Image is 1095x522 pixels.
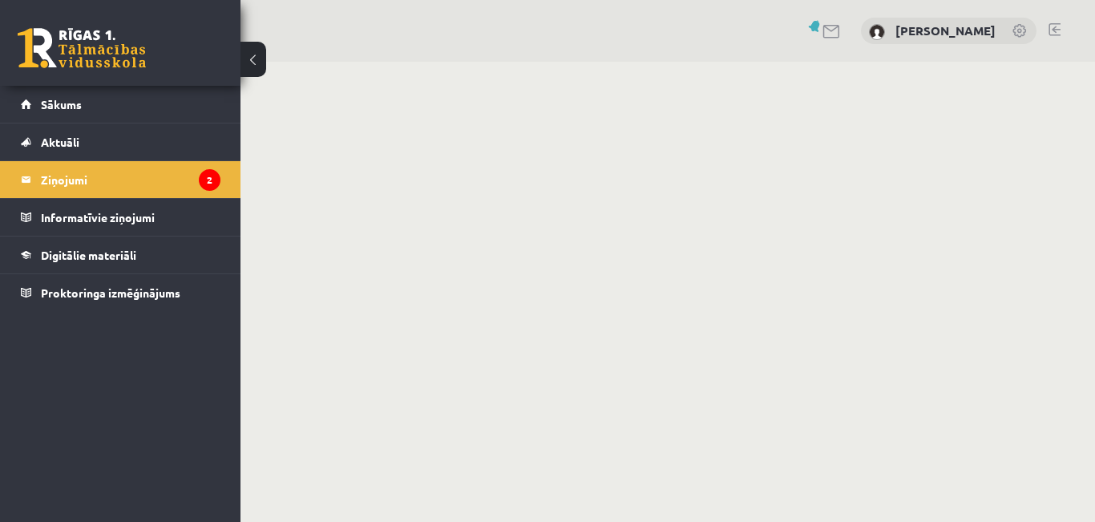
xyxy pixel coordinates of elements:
a: Informatīvie ziņojumi [21,199,220,236]
legend: Informatīvie ziņojumi [41,199,220,236]
a: Digitālie materiāli [21,237,220,273]
img: Eva Eniņa [869,24,885,40]
a: Aktuāli [21,123,220,160]
a: Rīgas 1. Tālmācības vidusskola [18,28,146,68]
span: Digitālie materiāli [41,248,136,262]
a: Ziņojumi2 [21,161,220,198]
span: Sākums [41,97,82,111]
i: 2 [199,169,220,191]
legend: Ziņojumi [41,161,220,198]
span: Aktuāli [41,135,79,149]
a: [PERSON_NAME] [895,22,996,38]
span: Proktoringa izmēģinājums [41,285,180,300]
a: Proktoringa izmēģinājums [21,274,220,311]
a: Sākums [21,86,220,123]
